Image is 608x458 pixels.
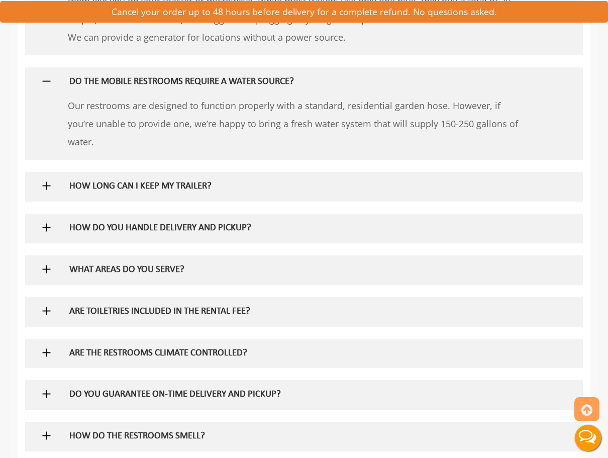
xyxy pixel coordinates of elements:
img: plus icon sign [40,263,53,276]
img: plus icon sign [40,75,53,87]
h5: HOW LONG CAN I KEEP MY TRAILER? [69,181,506,192]
button: Live Chat [568,418,608,458]
h5: DO THE MOBILE RESTROOMS REQUIRE A WATER SOURCE? [69,77,506,87]
img: plus icon sign [40,221,53,234]
h5: HOW DO YOU HANDLE DELIVERY AND PICKUP? [69,223,506,234]
h5: WHAT AREAS DO YOU SERVE? [69,265,506,276]
img: plus icon sign [40,429,53,442]
img: plus icon sign [40,388,53,400]
h5: DO YOU GUARANTEE ON-TIME DELIVERY AND PICKUP? [69,390,506,400]
h5: HOW DO THE RESTROOMS SMELL? [69,431,506,442]
img: plus icon sign [40,305,53,317]
h5: ARE TOILETRIES INCLUDED IN THE RENTAL FEE? [69,307,506,317]
img: plus icon sign [40,179,53,192]
img: plus icon sign [40,346,53,359]
p: Our restrooms are designed to function properly with a standard, residential garden hose. However... [68,97,523,151]
h5: ARE THE RESTROOMS CLIMATE CONTROLLED? [69,348,506,359]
